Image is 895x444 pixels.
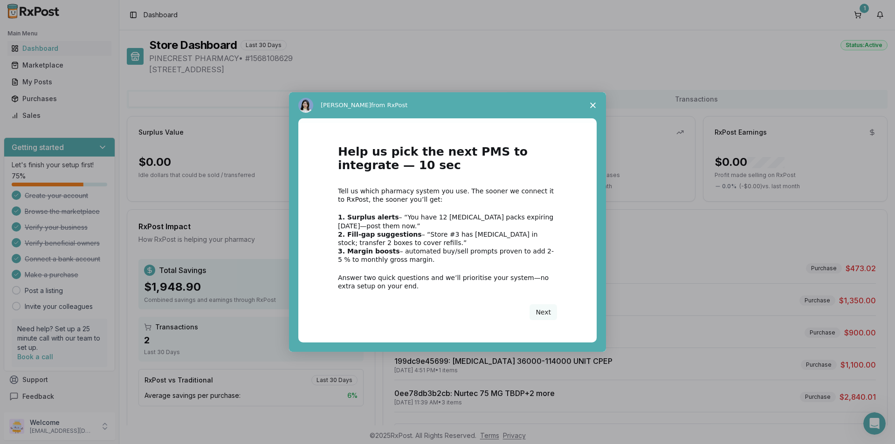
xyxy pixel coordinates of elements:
[530,304,557,320] button: Next
[338,213,399,221] b: 1. Surplus alerts
[338,273,557,290] div: Answer two quick questions and we’ll prioritise your system—no extra setup on your end.
[321,102,371,109] span: [PERSON_NAME]
[338,145,557,178] h1: Help us pick the next PMS to integrate — 10 sec
[371,102,407,109] span: from RxPost
[338,213,557,230] div: – “You have 12 [MEDICAL_DATA] packs expiring [DATE]—post them now.”
[338,247,557,264] div: – automated buy/sell prompts proven to add 2-5 % to monthly gross margin.
[298,98,313,113] img: Profile image for Alice
[580,92,606,118] span: Close survey
[338,247,400,255] b: 3. Margin boosts
[338,187,557,204] div: Tell us which pharmacy system you use. The sooner we connect it to RxPost, the sooner you’ll get:
[338,231,422,238] b: 2. Fill-gap suggestions
[338,230,557,247] div: – “Store #3 has [MEDICAL_DATA] in stock; transfer 2 boxes to cover refills.”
